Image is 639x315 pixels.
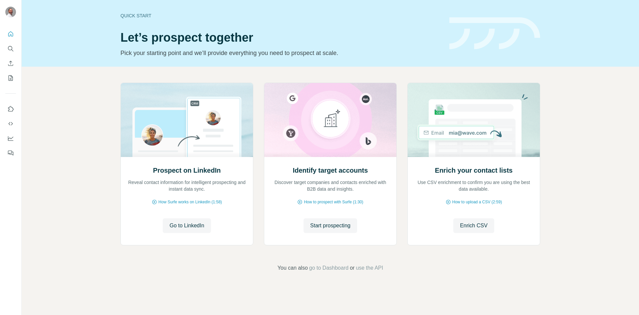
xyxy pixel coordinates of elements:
p: Use CSV enrichment to confirm you are using the best data available. [414,179,533,192]
button: Enrich CSV [5,57,16,69]
span: Start prospecting [310,222,350,230]
button: My lists [5,72,16,84]
h2: Prospect on LinkedIn [153,166,221,175]
span: How to upload a CSV (2:59) [452,199,502,205]
img: Prospect on LinkedIn [120,83,253,157]
img: banner [449,17,540,50]
p: Pick your starting point and we’ll provide everything you need to prospect at scale. [120,48,441,58]
button: Feedback [5,147,16,159]
button: go to Dashboard [309,264,348,272]
button: Use Surfe on LinkedIn [5,103,16,115]
button: Start prospecting [304,218,357,233]
button: Enrich CSV [453,218,494,233]
button: use the API [356,264,383,272]
span: Enrich CSV [460,222,488,230]
p: Discover target companies and contacts enriched with B2B data and insights. [271,179,390,192]
p: Reveal contact information for intelligent prospecting and instant data sync. [127,179,246,192]
span: Go to LinkedIn [169,222,204,230]
div: Quick start [120,12,441,19]
button: Go to LinkedIn [163,218,211,233]
h2: Identify target accounts [293,166,368,175]
span: How to prospect with Surfe (1:30) [304,199,363,205]
button: Dashboard [5,132,16,144]
h2: Enrich your contact lists [435,166,513,175]
span: or [350,264,354,272]
img: Enrich your contact lists [407,83,540,157]
button: Use Surfe API [5,118,16,130]
span: You can also [278,264,308,272]
img: Identify target accounts [264,83,397,157]
span: How Surfe works on LinkedIn (1:58) [158,199,222,205]
button: Quick start [5,28,16,40]
img: Avatar [5,7,16,17]
h1: Let’s prospect together [120,31,441,44]
button: Search [5,43,16,55]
